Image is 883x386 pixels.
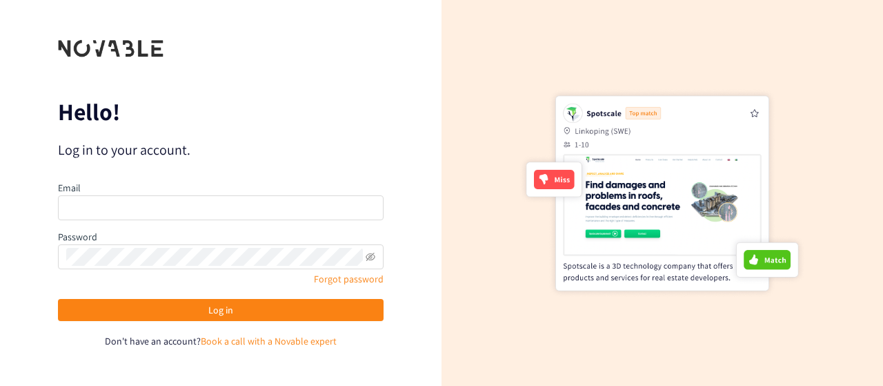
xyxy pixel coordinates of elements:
label: Password [58,231,97,243]
label: Email [58,182,81,194]
p: Hello! [58,101,384,123]
a: Book a call with a Novable expert [201,335,337,347]
p: Log in to your account. [58,140,384,160]
span: eye-invisible [366,252,375,262]
span: Don't have an account? [105,335,201,347]
button: Log in [58,299,384,321]
span: Log in [208,302,233,318]
a: Forgot password [314,273,384,285]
